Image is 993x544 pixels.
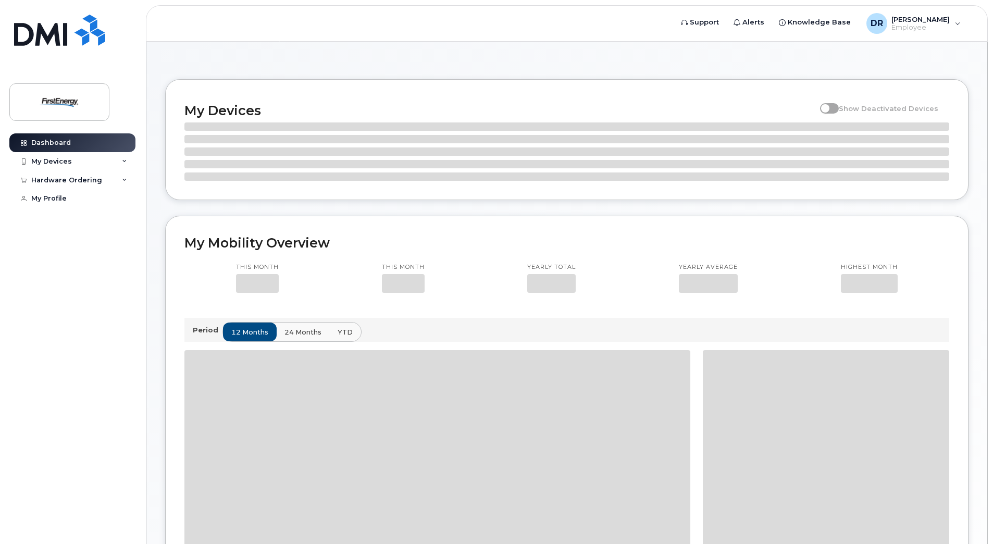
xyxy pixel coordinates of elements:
[338,327,353,337] span: YTD
[184,235,949,251] h2: My Mobility Overview
[284,327,321,337] span: 24 months
[679,263,738,271] p: Yearly average
[527,263,576,271] p: Yearly total
[236,263,279,271] p: This month
[839,104,938,113] span: Show Deactivated Devices
[184,103,815,118] h2: My Devices
[382,263,425,271] p: This month
[820,98,828,107] input: Show Deactivated Devices
[193,325,222,335] p: Period
[841,263,898,271] p: Highest month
